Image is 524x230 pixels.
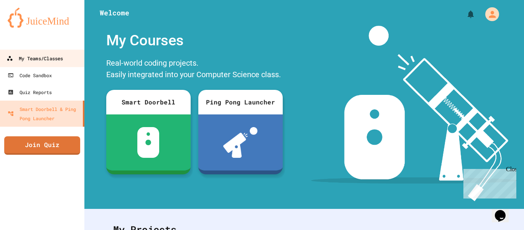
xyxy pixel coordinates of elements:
div: My Account [477,5,501,23]
div: Ping Pong Launcher [198,90,283,114]
a: Join Quiz [4,136,80,155]
div: Smart Doorbell [106,90,191,114]
img: sdb-white.svg [137,127,159,158]
div: Real-world coding projects. Easily integrated into your Computer Science class. [102,55,287,84]
img: banner-image-my-projects.png [311,26,517,201]
div: Quiz Reports [8,88,52,97]
div: Chat with us now!Close [3,3,53,49]
div: Smart Doorbell & Ping Pong Launcher [8,104,80,123]
div: Code Sandbox [8,71,52,80]
div: My Courses [102,26,287,55]
iframe: chat widget [460,166,516,199]
div: My Teams/Classes [7,54,63,63]
img: logo-orange.svg [8,8,77,28]
img: ppl-with-ball.png [223,127,257,158]
div: My Notifications [452,8,477,21]
iframe: chat widget [492,199,516,222]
